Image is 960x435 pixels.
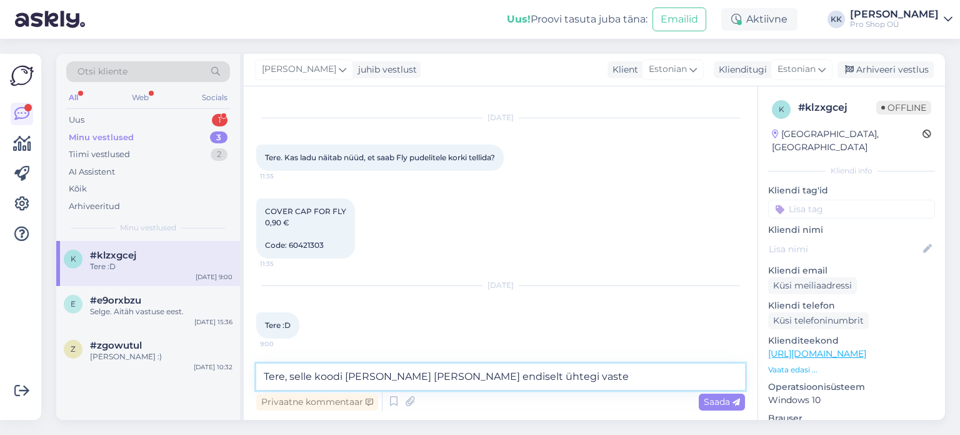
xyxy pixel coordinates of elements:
div: [DATE] [256,280,745,291]
span: #zgowutul [90,340,142,351]
p: Windows 10 [768,394,935,407]
div: Privaatne kommentaar [256,394,378,411]
div: [DATE] 10:32 [194,362,232,372]
span: 11:35 [260,171,307,181]
span: #e9orxbzu [90,295,141,306]
div: [PERSON_NAME] [850,9,939,19]
div: Web [129,90,151,106]
textarea: Tere, selle koodi [PERSON_NAME] [PERSON_NAME] endiselt ühtegi vas [256,364,745,390]
p: Kliendi email [768,264,935,277]
p: Vaata edasi ... [768,364,935,376]
div: Küsi telefoninumbrit [768,312,869,329]
div: juhib vestlust [353,63,417,76]
div: Minu vestlused [69,131,134,144]
p: Kliendi telefon [768,299,935,312]
span: e [71,299,76,309]
span: 9:00 [260,339,307,349]
div: Socials [199,90,230,106]
span: #klzxgcej [90,250,136,261]
div: 2 [211,148,227,161]
p: Klienditeekond [768,334,935,347]
a: [URL][DOMAIN_NAME] [768,348,866,359]
span: Otsi kliente [77,65,127,78]
p: Brauser [768,412,935,425]
div: 3 [210,131,227,144]
div: Küsi meiliaadressi [768,277,857,294]
div: 1 [212,114,227,126]
div: # klzxgcej [798,100,876,115]
b: Uus! [507,13,531,25]
div: [PERSON_NAME] :) [90,351,232,362]
p: Kliendi nimi [768,223,935,237]
div: [GEOGRAPHIC_DATA], [GEOGRAPHIC_DATA] [772,128,922,154]
div: Klienditugi [714,63,767,76]
div: [DATE] 15:36 [194,317,232,327]
div: Tere :D [90,261,232,272]
span: Estonian [649,63,687,76]
input: Lisa nimi [769,242,921,256]
div: AI Assistent [69,166,115,178]
p: Kliendi tag'id [768,184,935,197]
div: Kõik [69,183,87,195]
input: Lisa tag [768,200,935,218]
span: Tere. Kas ladu näitab nüüd, et saab Fly pudelitele korki tellida? [265,153,495,162]
span: Minu vestlused [120,222,176,233]
div: Arhiveeritud [69,200,120,213]
div: Pro Shop OÜ [850,19,939,29]
div: KK [827,11,845,28]
p: Operatsioonisüsteem [768,381,935,394]
div: Arhiveeri vestlus [837,61,934,78]
div: Selge. Aitäh vastuse eest. [90,306,232,317]
div: All [66,90,81,106]
div: [DATE] [256,112,745,123]
div: Kliendi info [768,165,935,177]
span: k [779,105,784,114]
span: Offline [876,101,931,115]
img: Askly Logo [10,64,34,88]
span: k [71,254,76,264]
span: [PERSON_NAME] [262,63,336,76]
a: [PERSON_NAME]Pro Shop OÜ [850,9,952,29]
span: COVER CAP FOR FLY 0,90 € Code: 60421303 [265,207,346,250]
button: Emailid [652,8,706,31]
span: Estonian [777,63,816,76]
div: [DATE] 9:00 [196,272,232,282]
span: 11:35 [260,259,307,269]
div: Tiimi vestlused [69,148,130,161]
div: Uus [69,114,84,126]
span: z [71,344,76,354]
span: Tere :D [265,320,291,330]
div: Proovi tasuta juba täna: [507,12,647,27]
div: Klient [607,63,638,76]
div: Aktiivne [721,8,797,31]
span: Saada [704,396,740,407]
